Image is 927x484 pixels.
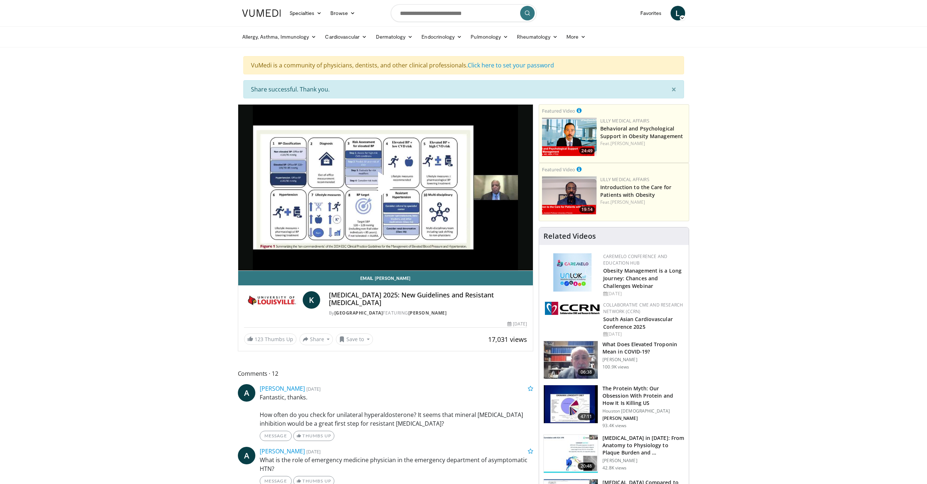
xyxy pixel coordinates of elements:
div: [DATE] [603,290,683,297]
a: Rheumatology [512,30,562,44]
img: a04ee3ba-8487-4636-b0fb-5e8d268f3737.png.150x105_q85_autocrop_double_scale_upscale_version-0.2.png [545,302,600,315]
p: [PERSON_NAME] [602,458,684,464]
a: Lilly Medical Affairs [600,118,649,124]
a: Introduction to the Care for Patients with Obesity [600,184,671,198]
h4: Related Videos [543,232,596,241]
h3: What Does Elevated Troponin Mean in COVID-19? [602,341,684,355]
a: 123 Thumbs Up [244,333,296,345]
div: Share successful. Thank you. [243,80,684,98]
small: Featured Video [542,166,575,173]
a: L [671,6,685,20]
div: [DATE] [603,331,683,337]
a: Dermatology [372,30,417,44]
img: ba3304f6-7838-4e41-9c0f-2e31ebde6754.png.150x105_q85_crop-smart_upscale.png [542,118,597,156]
a: A [238,384,255,402]
a: 24:49 [542,118,597,156]
h3: [MEDICAL_DATA] in [DATE]: From Anatomy to Physiology to Plaque Burden and … [602,434,684,456]
a: 06:38 What Does Elevated Troponin Mean in COVID-19? [PERSON_NAME] 100.9K views [543,341,684,379]
input: Search topics, interventions [391,4,537,22]
img: VuMedi Logo [242,9,281,17]
p: [PERSON_NAME] [602,415,684,421]
div: [DATE] [507,321,527,327]
div: By FEATURING [329,310,527,316]
h4: [MEDICAL_DATA] 2025: New Guidelines and Resistant [MEDICAL_DATA] [329,291,527,307]
p: [PERSON_NAME] [602,357,684,363]
span: 123 [255,336,263,343]
p: Fantastic, thanks. How often do you check for unilateral hyperaldosterone? It seems that mineral ... [260,393,534,428]
div: Feat. [600,140,686,147]
span: 20:48 [578,462,595,470]
a: Click here to set your password [468,61,554,69]
p: 42.8K views [602,465,626,471]
a: A [238,447,255,464]
a: 19:14 [542,176,597,215]
p: Houston [DEMOGRAPHIC_DATA] [602,408,684,414]
span: 06:38 [578,368,595,376]
small: [DATE] [306,386,321,392]
a: Pulmonology [466,30,512,44]
img: 823da73b-7a00-425d-bb7f-45c8b03b10c3.150x105_q85_crop-smart_upscale.jpg [544,435,598,473]
a: [GEOGRAPHIC_DATA] [334,310,383,316]
a: South Asian Cardiovascular Conference 2025 [603,316,673,330]
a: Collaborative CME and Research Network (CCRN) [603,302,683,315]
a: [PERSON_NAME] [408,310,447,316]
a: [PERSON_NAME] [610,199,645,205]
a: Email [PERSON_NAME] [238,271,533,285]
span: 17,031 views [488,335,527,344]
a: Specialties [285,6,326,20]
span: 24:49 [579,148,595,154]
a: [PERSON_NAME] [610,140,645,147]
video-js: Video Player [238,105,533,271]
p: 93.4K views [602,423,626,429]
a: [PERSON_NAME] [260,447,305,455]
a: Cardiovascular [321,30,371,44]
a: 47:11 The Protein Myth: Our Obsession With Protein and How It Is Killing US Houston [DEMOGRAPHIC_... [543,385,684,429]
button: × [664,81,684,98]
span: Comments 12 [238,369,534,378]
a: Lilly Medical Affairs [600,176,649,183]
a: Thumbs Up [293,431,334,441]
a: Behavioral and Psychological Support in Obesity Management [600,125,683,140]
img: 45df64a9-a6de-482c-8a90-ada250f7980c.png.150x105_q85_autocrop_double_scale_upscale_version-0.2.jpg [553,253,592,292]
span: 19:14 [579,206,595,213]
a: Allergy, Asthma, Immunology [238,30,321,44]
a: Favorites [636,6,666,20]
small: Featured Video [542,108,575,114]
a: Obesity Management is a Long Journey: Chances and Challenges Webinar [603,267,681,289]
a: Endocrinology [417,30,466,44]
img: University of Louisville [244,291,300,309]
a: Message [260,431,292,441]
button: Share [299,333,333,345]
small: [DATE] [306,448,321,455]
a: K [303,291,320,309]
div: Feat. [600,199,686,206]
span: 47:11 [578,413,595,420]
img: acc2e291-ced4-4dd5-b17b-d06994da28f3.png.150x105_q85_crop-smart_upscale.png [542,176,597,215]
button: Play Video [320,152,451,223]
a: More [562,30,590,44]
a: 20:48 [MEDICAL_DATA] in [DATE]: From Anatomy to Physiology to Plaque Burden and … [PERSON_NAME] 4... [543,434,684,473]
a: CaReMeLO Conference and Education Hub [603,253,667,266]
p: 100.9K views [602,364,629,370]
h3: The Protein Myth: Our Obsession With Protein and How It Is Killing US [602,385,684,407]
div: VuMedi is a community of physicians, dentists, and other clinical professionals. [243,56,684,74]
button: Save to [336,333,373,345]
img: b7b8b05e-5021-418b-a89a-60a270e7cf82.150x105_q85_crop-smart_upscale.jpg [544,385,598,423]
p: What is the role of emergency medicine physician in the emergency department of asymptomatic HTN? [260,456,534,473]
a: Browse [326,6,360,20]
img: 98daf78a-1d22-4ebe-927e-10afe95ffd94.150x105_q85_crop-smart_upscale.jpg [544,341,598,379]
a: [PERSON_NAME] [260,385,305,393]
